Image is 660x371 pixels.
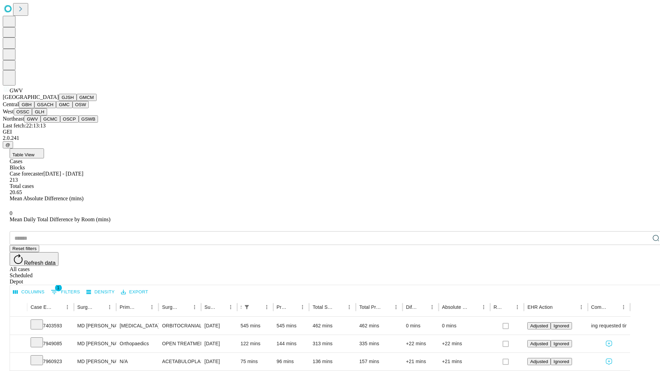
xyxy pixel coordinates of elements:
[359,304,381,310] div: Total Predicted Duration
[24,260,56,266] span: Refresh data
[277,317,306,335] div: 545 mins
[406,353,435,370] div: +21 mins
[95,302,105,312] button: Sort
[162,304,179,310] div: Surgery Name
[79,115,98,123] button: GSWB
[553,323,569,328] span: Ignored
[180,302,190,312] button: Sort
[105,302,114,312] button: Menu
[406,304,417,310] div: Difference
[31,304,52,310] div: Case Epic Id
[10,148,44,158] button: Table View
[277,304,288,310] div: Predicted In Room Duration
[77,335,113,352] div: MD [PERSON_NAME] [PERSON_NAME] Md
[162,335,197,352] div: OPEN TREATMENT PROXIMAL [MEDICAL_DATA]
[10,177,18,183] span: 213
[442,353,487,370] div: +21 mins
[120,317,155,335] div: [MEDICAL_DATA]
[56,101,72,108] button: GMC
[527,304,552,310] div: EHR Action
[10,195,84,201] span: Mean Absolute Difference (mins)
[77,353,113,370] div: MD [PERSON_NAME] [PERSON_NAME] Md
[241,317,270,335] div: 545 mins
[427,302,437,312] button: Menu
[3,109,14,114] span: West
[5,142,10,147] span: @
[190,302,199,312] button: Menu
[10,183,34,189] span: Total cases
[14,108,32,115] button: OSSC
[298,302,307,312] button: Menu
[335,302,344,312] button: Sort
[277,335,306,352] div: 144 mins
[382,302,391,312] button: Sort
[288,302,298,312] button: Sort
[391,302,401,312] button: Menu
[205,317,234,335] div: [DATE]
[12,152,34,157] span: Table View
[10,216,110,222] span: Mean Daily Total Difference by Room (mins)
[241,335,270,352] div: 122 mins
[530,341,548,346] span: Adjusted
[55,284,62,291] span: 1
[10,88,23,93] span: GWV
[312,335,352,352] div: 313 mins
[31,353,70,370] div: 7960923
[242,302,252,312] div: 1 active filter
[41,115,60,123] button: GCMC
[553,302,563,312] button: Sort
[43,171,83,177] span: [DATE] - [DATE]
[3,135,657,141] div: 2.0.241
[31,317,70,335] div: 7403593
[162,353,197,370] div: ACETABULOPLASTY RESECTION [MEDICAL_DATA] GIRDLESTONE
[3,141,13,148] button: @
[553,341,569,346] span: Ignored
[359,317,399,335] div: 462 mins
[120,353,155,370] div: N/A
[49,286,82,297] button: Show filters
[19,101,34,108] button: GBH
[527,322,551,329] button: Adjusted
[162,317,197,335] div: ORBITOCRANIAL APPROACH ANTERIOR FOSSA ELEVATION [GEOGRAPHIC_DATA]
[527,358,551,365] button: Adjusted
[469,302,479,312] button: Sort
[591,317,627,335] div: using requested time
[513,302,522,312] button: Menu
[551,340,572,347] button: Ignored
[312,317,352,335] div: 462 mins
[3,94,59,100] span: [GEOGRAPHIC_DATA]
[34,101,56,108] button: GSACH
[226,302,235,312] button: Menu
[120,335,155,352] div: Orthopaedics
[119,287,150,297] button: Export
[359,335,399,352] div: 335 mins
[120,304,137,310] div: Primary Service
[53,302,63,312] button: Sort
[13,338,24,350] button: Expand
[586,317,632,335] span: using requested time
[13,356,24,368] button: Expand
[60,115,79,123] button: OSCP
[85,287,117,297] button: Density
[344,302,354,312] button: Menu
[10,252,58,266] button: Refresh data
[494,304,503,310] div: Resolved in EHR
[262,302,272,312] button: Menu
[77,304,95,310] div: Surgeon Name
[418,302,427,312] button: Sort
[24,115,41,123] button: GWV
[609,302,619,312] button: Sort
[252,302,262,312] button: Sort
[312,353,352,370] div: 136 mins
[3,101,19,107] span: Central
[406,335,435,352] div: +22 mins
[216,302,226,312] button: Sort
[137,302,147,312] button: Sort
[479,302,488,312] button: Menu
[553,359,569,364] span: Ignored
[359,353,399,370] div: 157 mins
[205,335,234,352] div: [DATE]
[77,94,97,101] button: GMCM
[591,304,608,310] div: Comments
